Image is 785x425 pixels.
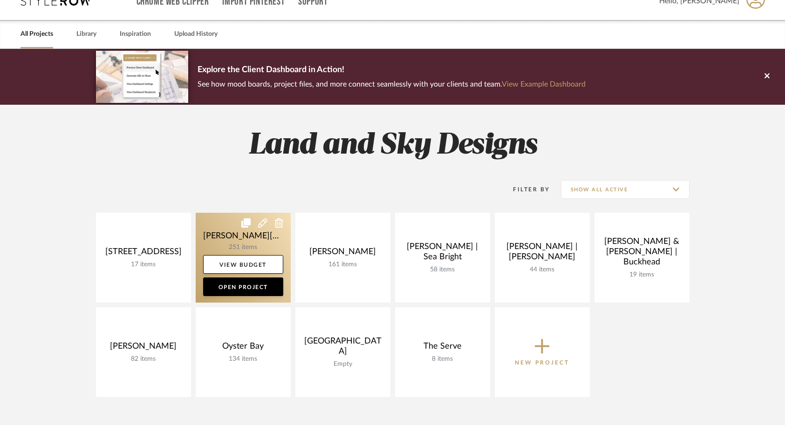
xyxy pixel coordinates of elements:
[303,247,383,261] div: [PERSON_NAME]
[103,341,184,355] div: [PERSON_NAME]
[502,266,582,274] div: 44 items
[103,247,184,261] div: [STREET_ADDRESS]
[103,261,184,269] div: 17 items
[502,242,582,266] div: [PERSON_NAME] | [PERSON_NAME]
[76,28,96,40] a: Library
[203,277,283,296] a: Open Project
[602,236,682,271] div: [PERSON_NAME] & [PERSON_NAME] | Buckhead
[303,261,383,269] div: 161 items
[403,341,483,355] div: The Serve
[502,81,586,88] a: View Example Dashboard
[403,242,483,266] div: [PERSON_NAME] | Sea Bright
[120,28,151,40] a: Inspiration
[495,307,590,397] button: New Project
[515,358,569,367] p: New Project
[602,271,682,279] div: 19 items
[203,341,283,355] div: Oyster Bay
[198,78,586,91] p: See how mood boards, project files, and more connect seamlessly with your clients and team.
[198,63,586,78] p: Explore the Client Dashboard in Action!
[501,185,550,194] div: Filter By
[57,128,728,163] h2: Land and Sky Designs
[303,336,383,360] div: [GEOGRAPHIC_DATA]
[20,28,53,40] a: All Projects
[103,355,184,363] div: 82 items
[403,355,483,363] div: 8 items
[174,28,218,40] a: Upload History
[203,255,283,274] a: View Budget
[403,266,483,274] div: 58 items
[303,360,383,368] div: Empty
[96,51,188,102] img: d5d033c5-7b12-40c2-a960-1ecee1989c38.png
[203,355,283,363] div: 134 items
